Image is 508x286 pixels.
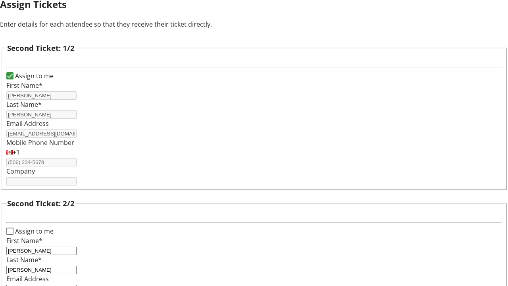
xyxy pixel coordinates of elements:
label: Mobile Phone Number [6,138,74,147]
label: Company [6,167,35,176]
label: Assign to me [13,71,54,81]
label: Email Address [6,119,49,128]
label: Assign to me [13,226,54,236]
label: First Name* [6,81,42,90]
label: Email Address [6,274,49,283]
label: First Name* [6,236,42,245]
label: Last Name* [6,255,42,264]
label: Last Name* [6,100,42,109]
h3: Second Ticket: 1/2 [7,43,75,54]
input: (506) 234-5678 [6,158,77,166]
h3: Second Ticket: 2/2 [7,198,75,209]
